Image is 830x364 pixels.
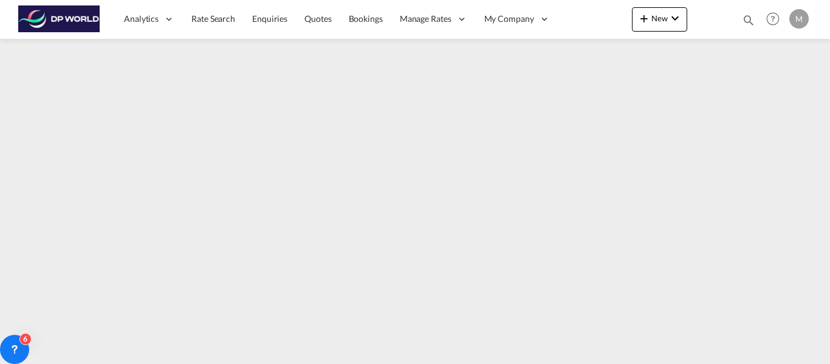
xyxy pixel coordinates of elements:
md-icon: icon-chevron-down [668,11,682,26]
span: Manage Rates [400,13,451,25]
img: c08ca190194411f088ed0f3ba295208c.png [18,5,100,33]
md-icon: icon-magnify [742,13,755,27]
span: Quotes [304,13,331,24]
span: Analytics [124,13,159,25]
span: My Company [484,13,534,25]
span: Rate Search [191,13,235,24]
md-icon: icon-plus 400-fg [637,11,651,26]
span: Help [763,9,783,29]
div: M [789,9,809,29]
span: Bookings [349,13,383,24]
div: Help [763,9,789,30]
span: New [637,13,682,23]
span: Enquiries [252,13,287,24]
button: icon-plus 400-fgNewicon-chevron-down [632,7,687,32]
div: icon-magnify [742,13,755,32]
